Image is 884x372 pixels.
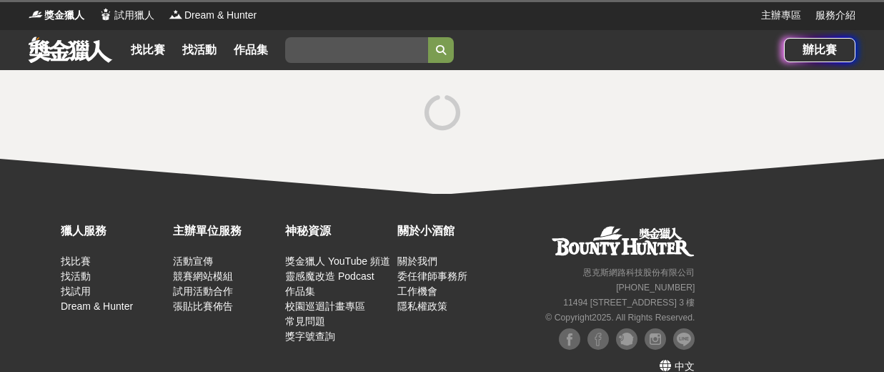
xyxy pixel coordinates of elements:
a: Logo試用獵人 [99,8,154,23]
img: Instagram [645,328,666,350]
div: 主辦單位服務 [173,222,278,240]
a: 找活動 [61,270,91,282]
img: Facebook [559,328,580,350]
small: [PHONE_NUMBER] [616,283,695,293]
a: 工作機會 [397,285,437,297]
img: Logo [29,7,43,21]
span: 獎金獵人 [44,8,84,23]
a: 獎金獵人 YouTube 頻道 [285,255,390,267]
span: 中文 [675,361,695,372]
a: 找比賽 [125,40,171,60]
small: 恩克斯網路科技股份有限公司 [583,268,695,278]
a: 獎字號查詢 [285,331,335,342]
a: 辦比賽 [784,38,855,62]
img: Plurk [616,328,637,350]
a: 委任律師事務所 [397,270,467,282]
a: 主辦專區 [761,8,801,23]
a: Dream & Hunter [61,300,133,312]
a: 張貼比賽佈告 [173,300,233,312]
div: 關於小酒館 [397,222,502,240]
span: Dream & Hunter [184,8,257,23]
a: 找試用 [61,285,91,297]
img: Logo [169,7,183,21]
a: 關於我們 [397,255,437,267]
a: 試用活動合作 [173,285,233,297]
a: 校園巡迴計畫專區 [285,300,365,312]
a: 活動宣傳 [173,255,213,267]
a: 靈感魔改造 Podcast [285,270,374,282]
a: 找比賽 [61,255,91,267]
a: 作品集 [285,285,315,297]
img: Facebook [587,328,609,350]
small: © Copyright 2025 . All Rights Reserved. [545,313,695,323]
a: 競賽網站模組 [173,270,233,282]
a: 常見問題 [285,315,325,327]
img: LINE [673,328,695,350]
span: 試用獵人 [114,8,154,23]
a: 作品集 [228,40,274,60]
a: Logo獎金獵人 [29,8,84,23]
a: 服務介紹 [815,8,855,23]
a: 找活動 [177,40,222,60]
a: LogoDream & Hunter [169,8,257,23]
img: Logo [99,7,113,21]
div: 神秘資源 [285,222,390,240]
small: 11494 [STREET_ADDRESS] 3 樓 [563,298,695,308]
div: 獵人服務 [61,222,166,240]
a: 隱私權政策 [397,300,447,312]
